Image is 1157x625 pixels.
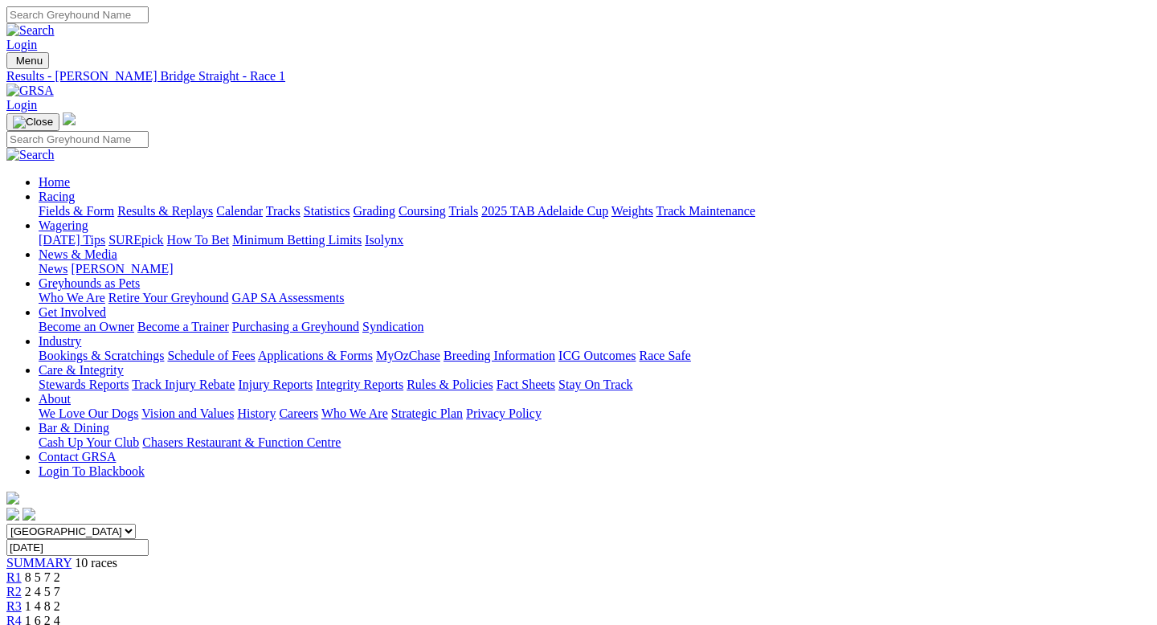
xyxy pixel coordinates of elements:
a: Isolynx [365,233,403,247]
a: Tracks [266,204,300,218]
a: Retire Your Greyhound [108,291,229,304]
a: R1 [6,570,22,584]
a: Login [6,98,37,112]
div: Bar & Dining [39,435,1151,450]
a: Care & Integrity [39,363,124,377]
a: Vision and Values [141,406,234,420]
a: Wagering [39,219,88,232]
img: logo-grsa-white.png [6,492,19,504]
a: Injury Reports [238,378,313,391]
img: twitter.svg [22,508,35,521]
a: News & Media [39,247,117,261]
a: SUREpick [108,233,163,247]
a: Applications & Forms [258,349,373,362]
button: Toggle navigation [6,52,49,69]
div: Get Involved [39,320,1151,334]
a: Bookings & Scratchings [39,349,164,362]
button: Toggle navigation [6,113,59,131]
span: 1 4 8 2 [25,599,60,613]
a: 2025 TAB Adelaide Cup [481,204,608,218]
a: Cash Up Your Club [39,435,139,449]
input: Search [6,131,149,148]
a: Who We Are [321,406,388,420]
a: How To Bet [167,233,230,247]
div: News & Media [39,262,1151,276]
a: Privacy Policy [466,406,542,420]
a: Login To Blackbook [39,464,145,478]
input: Select date [6,539,149,556]
a: R2 [6,585,22,598]
a: News [39,262,67,276]
a: Rules & Policies [407,378,493,391]
img: Close [13,116,53,129]
a: Home [39,175,70,189]
a: Who We Are [39,291,105,304]
a: Careers [279,406,318,420]
a: GAP SA Assessments [232,291,345,304]
a: Greyhounds as Pets [39,276,140,290]
a: Industry [39,334,81,348]
a: Get Involved [39,305,106,319]
a: Weights [611,204,653,218]
a: Track Injury Rebate [132,378,235,391]
img: Search [6,23,55,38]
a: Track Maintenance [656,204,755,218]
a: SUMMARY [6,556,72,570]
a: Fields & Form [39,204,114,218]
a: ICG Outcomes [558,349,636,362]
a: Race Safe [639,349,690,362]
a: Chasers Restaurant & Function Centre [142,435,341,449]
span: Menu [16,55,43,67]
img: GRSA [6,84,54,98]
div: Care & Integrity [39,378,1151,392]
a: Bar & Dining [39,421,109,435]
a: Syndication [362,320,423,333]
a: Statistics [304,204,350,218]
a: Results - [PERSON_NAME] Bridge Straight - Race 1 [6,69,1151,84]
a: Trials [448,204,478,218]
div: About [39,406,1151,421]
a: [PERSON_NAME] [71,262,173,276]
a: Grading [354,204,395,218]
a: Schedule of Fees [167,349,255,362]
input: Search [6,6,149,23]
a: Breeding Information [444,349,555,362]
a: Integrity Reports [316,378,403,391]
a: MyOzChase [376,349,440,362]
a: Stewards Reports [39,378,129,391]
a: Results & Replays [117,204,213,218]
span: 2 4 5 7 [25,585,60,598]
a: History [237,406,276,420]
a: Calendar [216,204,263,218]
a: Become an Owner [39,320,134,333]
a: We Love Our Dogs [39,406,138,420]
a: Coursing [399,204,446,218]
img: logo-grsa-white.png [63,112,76,125]
span: 10 races [75,556,117,570]
a: Minimum Betting Limits [232,233,362,247]
a: About [39,392,71,406]
span: 8 5 7 2 [25,570,60,584]
a: Login [6,38,37,51]
img: Search [6,148,55,162]
div: Industry [39,349,1151,363]
a: [DATE] Tips [39,233,105,247]
a: Become a Trainer [137,320,229,333]
a: Contact GRSA [39,450,116,464]
img: facebook.svg [6,508,19,521]
div: Greyhounds as Pets [39,291,1151,305]
a: Strategic Plan [391,406,463,420]
div: Racing [39,204,1151,219]
a: Purchasing a Greyhound [232,320,359,333]
div: Wagering [39,233,1151,247]
a: Stay On Track [558,378,632,391]
a: Fact Sheets [497,378,555,391]
a: Racing [39,190,75,203]
a: R3 [6,599,22,613]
